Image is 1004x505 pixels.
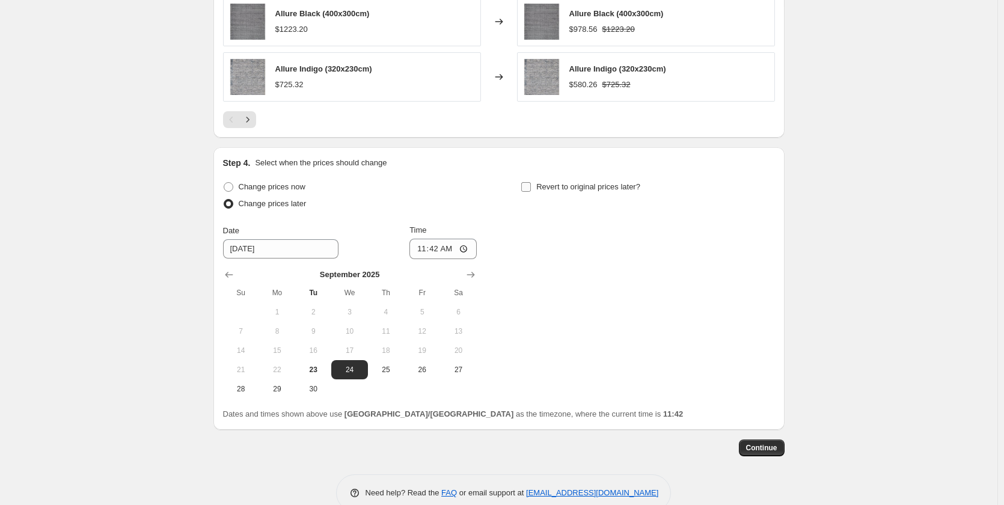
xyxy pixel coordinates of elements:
[259,360,295,379] button: Monday September 22 2025
[404,302,440,322] button: Friday September 5 2025
[536,182,640,191] span: Revert to original prices later?
[524,59,560,95] img: ALU-INDIGO_1_80x.jpg
[331,360,367,379] button: Wednesday September 24 2025
[223,322,259,341] button: Sunday September 7 2025
[409,288,435,298] span: Fr
[230,59,266,95] img: ALU-INDIGO_1_80x.jpg
[445,346,471,355] span: 20
[223,283,259,302] th: Sunday
[409,307,435,317] span: 5
[602,23,635,35] strike: $1223.20
[445,326,471,336] span: 13
[223,226,239,235] span: Date
[239,199,307,208] span: Change prices later
[373,326,399,336] span: 11
[275,9,370,18] span: Allure Black (400x300cm)
[221,266,237,283] button: Show previous month, August 2025
[569,9,664,18] span: Allure Black (400x300cm)
[295,302,331,322] button: Tuesday September 2 2025
[264,365,290,375] span: 22
[445,307,471,317] span: 6
[300,288,326,298] span: Tu
[223,239,338,259] input: 9/23/2025
[259,341,295,360] button: Monday September 15 2025
[264,288,290,298] span: Mo
[569,64,666,73] span: Allure Indigo (320x230cm)
[569,23,598,35] div: $978.56
[746,443,777,453] span: Continue
[300,365,326,375] span: 23
[300,346,326,355] span: 16
[223,111,256,128] nav: Pagination
[457,488,526,497] span: or email support at
[373,365,399,375] span: 25
[336,288,363,298] span: We
[445,288,471,298] span: Sa
[409,326,435,336] span: 12
[404,283,440,302] th: Friday
[259,283,295,302] th: Monday
[223,409,684,418] span: Dates and times shown above use as the timezone, where the current time is
[409,239,477,259] input: 12:00
[336,346,363,355] span: 17
[228,326,254,336] span: 7
[295,341,331,360] button: Tuesday September 16 2025
[409,365,435,375] span: 26
[331,322,367,341] button: Wednesday September 10 2025
[331,341,367,360] button: Wednesday September 17 2025
[275,79,304,91] div: $725.32
[445,365,471,375] span: 27
[264,326,290,336] span: 8
[331,302,367,322] button: Wednesday September 3 2025
[336,365,363,375] span: 24
[264,384,290,394] span: 29
[259,379,295,399] button: Monday September 29 2025
[259,322,295,341] button: Monday September 8 2025
[409,346,435,355] span: 19
[368,341,404,360] button: Thursday September 18 2025
[295,360,331,379] button: Today Tuesday September 23 2025
[336,307,363,317] span: 3
[295,283,331,302] th: Tuesday
[440,341,476,360] button: Saturday September 20 2025
[739,439,785,456] button: Continue
[440,302,476,322] button: Saturday September 6 2025
[404,322,440,341] button: Friday September 12 2025
[440,283,476,302] th: Saturday
[223,157,251,169] h2: Step 4.
[373,346,399,355] span: 18
[440,360,476,379] button: Saturday September 27 2025
[663,409,683,418] b: 11:42
[404,341,440,360] button: Friday September 19 2025
[602,79,631,91] strike: $725.32
[344,409,513,418] b: [GEOGRAPHIC_DATA]/[GEOGRAPHIC_DATA]
[239,182,305,191] span: Change prices now
[366,488,442,497] span: Need help? Read the
[223,341,259,360] button: Sunday September 14 2025
[300,307,326,317] span: 2
[228,346,254,355] span: 14
[230,4,266,40] img: ALU-BLACK_1_80x.jpg
[368,302,404,322] button: Thursday September 4 2025
[409,225,426,234] span: Time
[228,288,254,298] span: Su
[368,322,404,341] button: Thursday September 11 2025
[462,266,479,283] button: Show next month, October 2025
[223,379,259,399] button: Sunday September 28 2025
[300,384,326,394] span: 30
[295,379,331,399] button: Tuesday September 30 2025
[239,111,256,128] button: Next
[300,326,326,336] span: 9
[223,360,259,379] button: Sunday September 21 2025
[336,326,363,336] span: 10
[404,360,440,379] button: Friday September 26 2025
[264,307,290,317] span: 1
[275,64,372,73] span: Allure Indigo (320x230cm)
[228,384,254,394] span: 28
[373,307,399,317] span: 4
[440,322,476,341] button: Saturday September 13 2025
[295,322,331,341] button: Tuesday September 9 2025
[569,79,598,91] div: $580.26
[368,283,404,302] th: Thursday
[524,4,560,40] img: ALU-BLACK_1_80x.jpg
